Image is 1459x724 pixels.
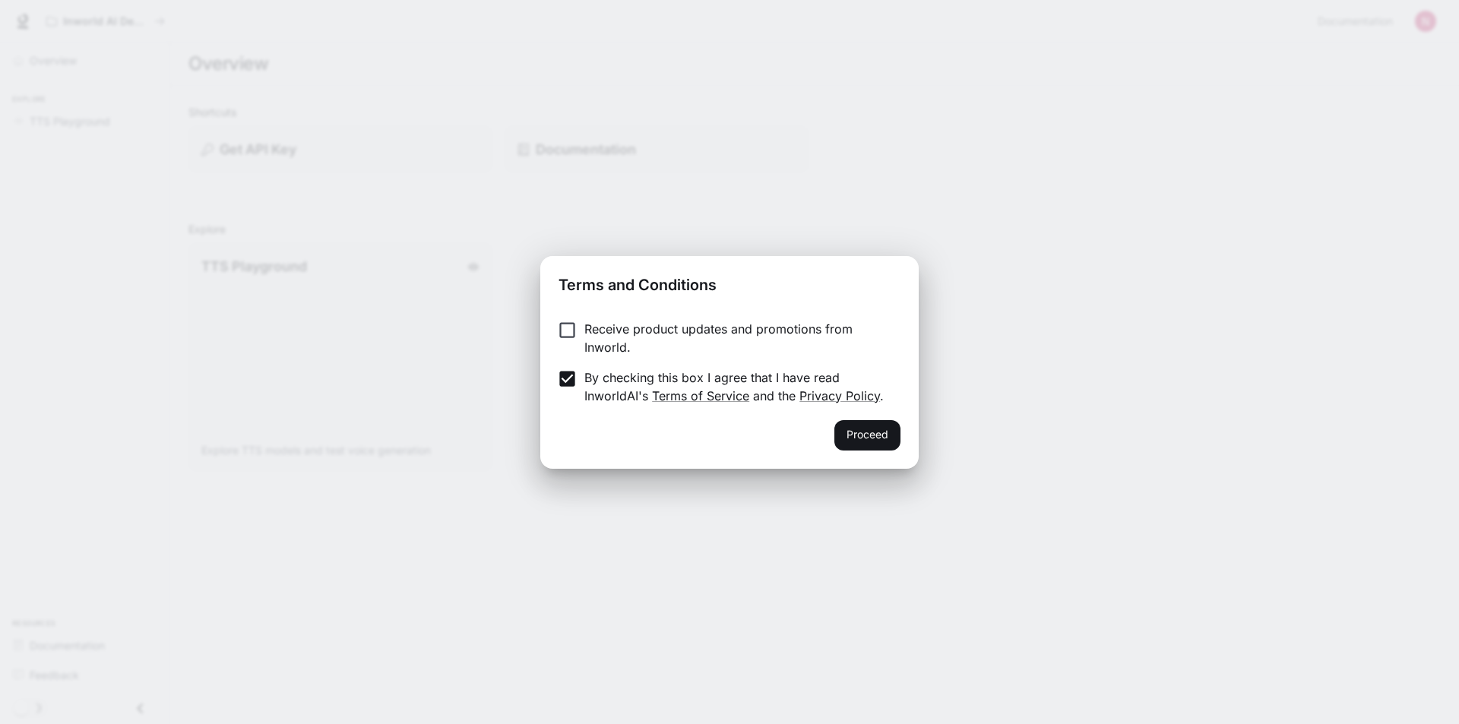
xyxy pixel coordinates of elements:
[834,420,900,451] button: Proceed
[584,320,888,356] p: Receive product updates and promotions from Inworld.
[584,368,888,405] p: By checking this box I agree that I have read InworldAI's and the .
[652,388,749,403] a: Terms of Service
[799,388,880,403] a: Privacy Policy
[540,256,919,308] h2: Terms and Conditions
